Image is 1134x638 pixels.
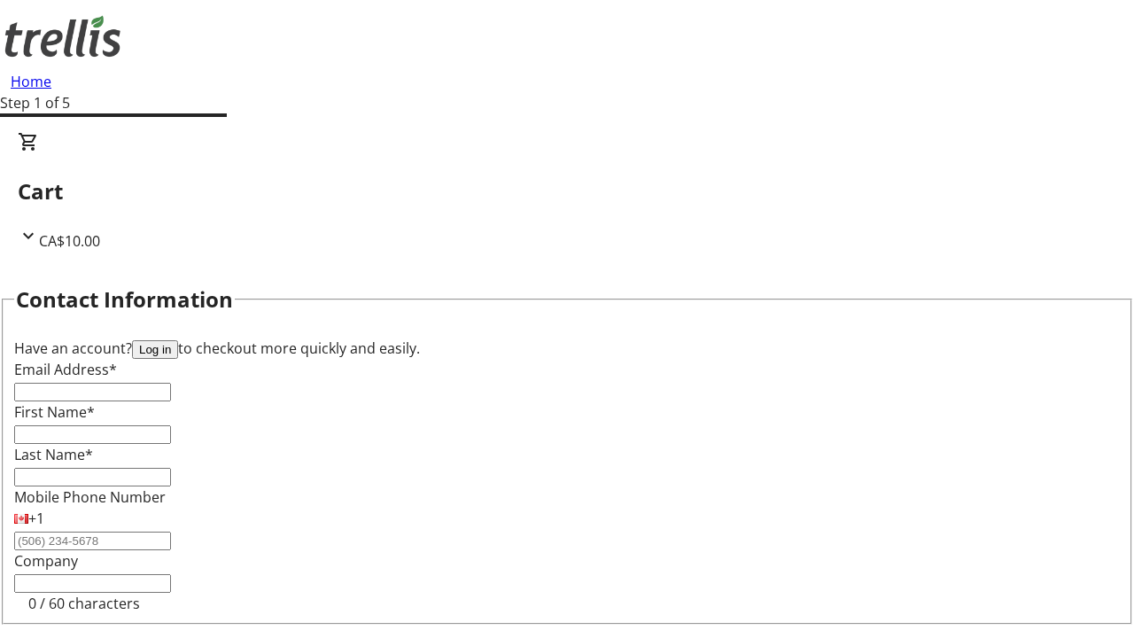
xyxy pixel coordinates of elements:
input: (506) 234-5678 [14,532,171,550]
label: Last Name* [14,445,93,464]
label: First Name* [14,402,95,422]
label: Email Address* [14,360,117,379]
div: Have an account? to checkout more quickly and easily. [14,338,1120,359]
label: Company [14,551,78,571]
h2: Cart [18,175,1116,207]
h2: Contact Information [16,284,233,315]
div: CartCA$10.00 [18,131,1116,252]
label: Mobile Phone Number [14,487,166,507]
span: CA$10.00 [39,231,100,251]
tr-character-limit: 0 / 60 characters [28,594,140,613]
button: Log in [132,340,178,359]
